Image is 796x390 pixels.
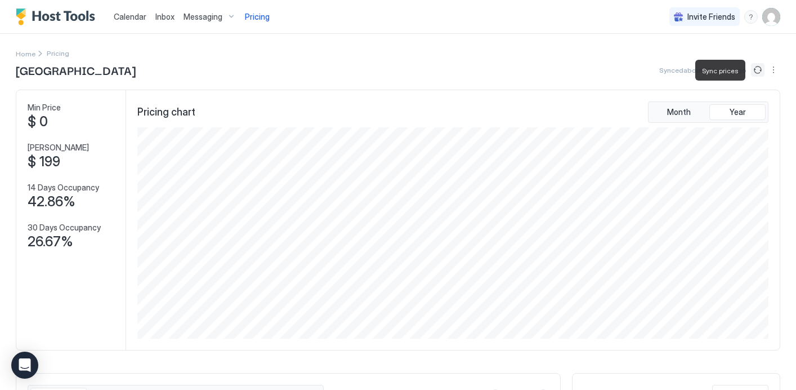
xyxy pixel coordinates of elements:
[184,12,222,22] span: Messaging
[155,11,175,23] a: Inbox
[744,10,758,24] div: menu
[667,107,691,117] span: Month
[155,12,175,21] span: Inbox
[16,47,35,59] a: Home
[114,11,146,23] a: Calendar
[11,352,38,379] div: Open Intercom Messenger
[28,153,60,170] span: $ 199
[709,104,766,120] button: Year
[762,8,780,26] div: User profile
[767,63,780,77] button: More options
[245,12,270,22] span: Pricing
[751,63,764,77] button: Sync prices
[651,104,707,120] button: Month
[47,49,69,57] span: Breadcrumb
[28,223,101,233] span: 30 Days Occupancy
[648,101,768,123] div: tab-group
[28,103,61,113] span: Min Price
[114,12,146,21] span: Calendar
[28,143,89,153] span: [PERSON_NAME]
[16,47,35,59] div: Breadcrumb
[16,61,136,78] span: [GEOGRAPHIC_DATA]
[767,63,780,77] div: menu
[28,113,48,130] span: $ 0
[28,193,75,210] span: 42.86%
[730,107,746,117] span: Year
[687,12,735,22] span: Invite Friends
[702,67,739,75] span: Sync prices
[16,50,35,58] span: Home
[16,8,100,25] a: Host Tools Logo
[137,106,195,119] span: Pricing chart
[28,183,99,193] span: 14 Days Occupancy
[28,233,73,250] span: 26.67%
[659,66,746,74] span: Synced about 13 hours ago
